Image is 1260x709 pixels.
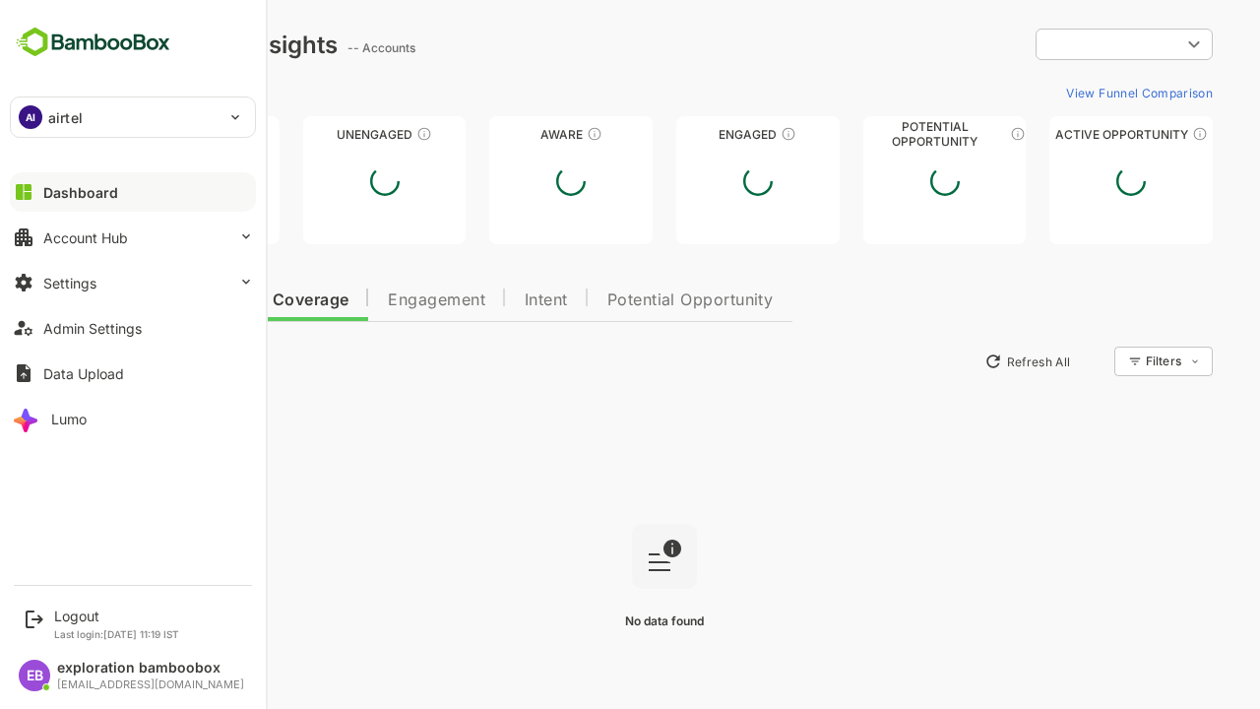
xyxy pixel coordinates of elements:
[794,127,958,142] div: Potential Opportunity
[712,126,727,142] div: These accounts are warm, further nurturing would qualify them to MQAs
[10,218,256,257] button: Account Hub
[556,613,635,628] span: No data found
[67,292,280,308] span: Data Quality and Coverage
[607,127,771,142] div: Engaged
[51,411,87,427] div: Lumo
[54,628,179,640] p: Last login: [DATE] 11:19 IST
[420,127,584,142] div: Aware
[43,365,124,382] div: Data Upload
[19,660,50,691] div: EB
[57,678,244,691] div: [EMAIL_ADDRESS][DOMAIN_NAME]
[1123,126,1139,142] div: These accounts have open opportunities which might be at any of the Sales Stages
[54,608,179,624] div: Logout
[10,172,256,212] button: Dashboard
[19,105,42,129] div: AI
[43,320,142,337] div: Admin Settings
[538,292,705,308] span: Potential Opportunity
[989,77,1144,108] button: View Funnel Comparison
[11,97,255,137] div: AIairtel
[10,354,256,393] button: Data Upload
[47,31,269,59] div: Dashboard Insights
[980,127,1144,142] div: Active Opportunity
[57,660,244,677] div: exploration bamboobox
[456,292,499,308] span: Intent
[907,346,1010,377] button: Refresh All
[10,399,256,438] button: Lumo
[10,308,256,348] button: Admin Settings
[10,24,176,61] img: BambooboxFullLogoMark.5f36c76dfaba33ec1ec1367b70bb1252.svg
[10,263,256,302] button: Settings
[941,126,957,142] div: These accounts are MQAs and can be passed on to Inside Sales
[234,127,398,142] div: Unengaged
[518,126,534,142] div: These accounts have just entered the buying cycle and need further nurturing
[43,275,96,291] div: Settings
[1077,354,1112,368] div: Filters
[347,126,363,142] div: These accounts have not shown enough engagement and need nurturing
[1075,344,1144,379] div: Filters
[43,184,118,201] div: Dashboard
[279,40,352,55] ag: -- Accounts
[48,107,83,128] p: airtel
[43,229,128,246] div: Account Hub
[160,126,176,142] div: These accounts have not been engaged with for a defined time period
[967,27,1144,62] div: ​
[47,344,191,379] button: New Insights
[319,292,416,308] span: Engagement
[47,127,211,142] div: Unreached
